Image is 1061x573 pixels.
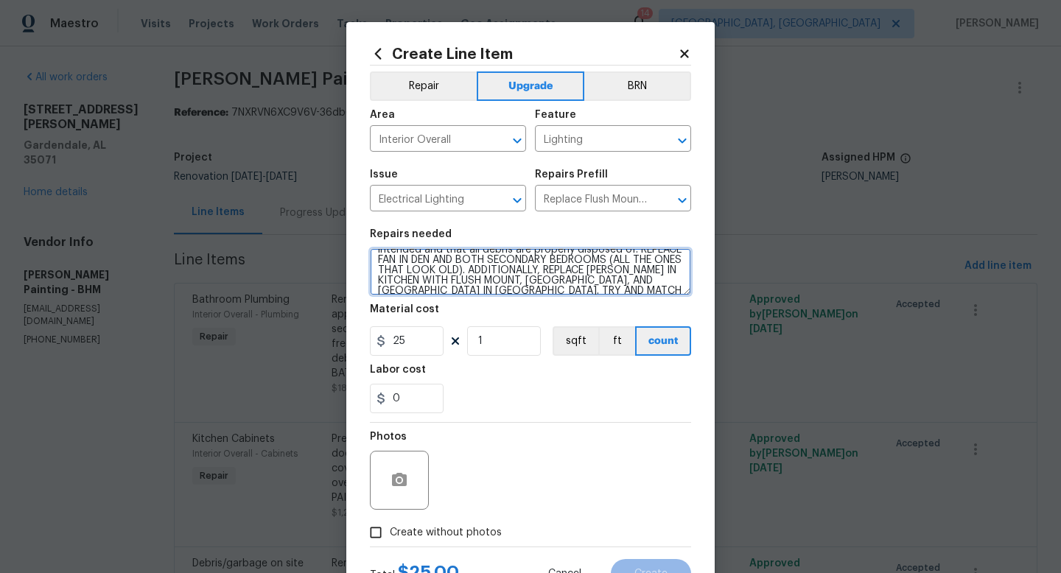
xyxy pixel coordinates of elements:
[370,229,452,239] h5: Repairs needed
[672,190,693,211] button: Open
[370,248,691,295] textarea: Remove the existing light fixture and install a new, flush mount fixture. Ensure that the new lig...
[477,71,585,101] button: Upgrade
[507,130,528,151] button: Open
[635,326,691,356] button: count
[535,169,608,180] h5: Repairs Prefill
[370,71,477,101] button: Repair
[598,326,635,356] button: ft
[584,71,691,101] button: BRN
[370,365,426,375] h5: Labor cost
[553,326,598,356] button: sqft
[370,304,439,314] h5: Material cost
[535,110,576,120] h5: Feature
[370,169,398,180] h5: Issue
[370,432,407,442] h5: Photos
[507,190,528,211] button: Open
[370,46,678,62] h2: Create Line Item
[390,525,502,541] span: Create without photos
[672,130,693,151] button: Open
[370,110,395,120] h5: Area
